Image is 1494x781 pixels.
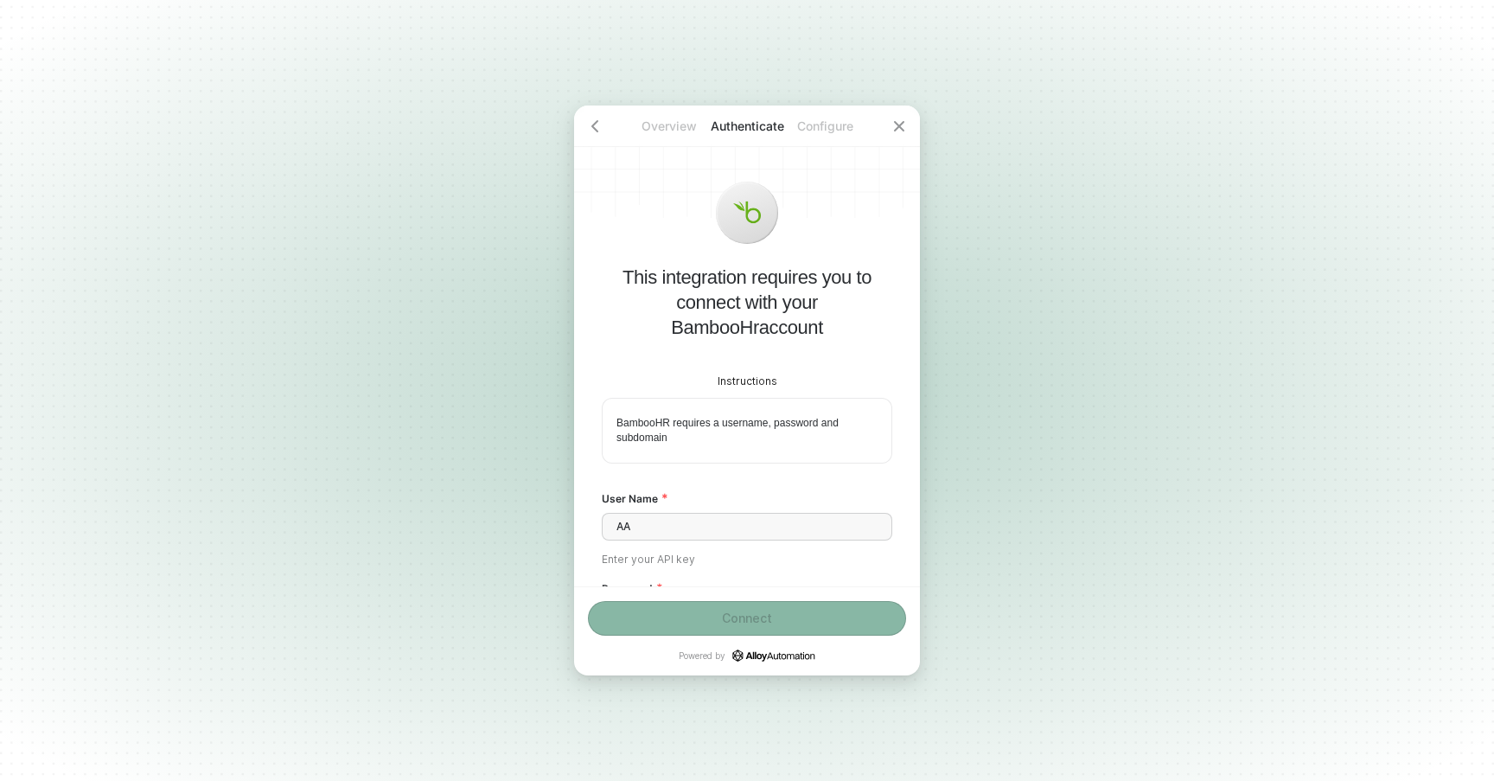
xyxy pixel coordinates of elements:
[602,513,892,541] input: User Name
[602,374,892,389] div: Instructions
[630,118,708,135] p: Overview
[588,119,602,133] span: icon-arrow-left
[733,199,761,227] img: icon
[602,581,892,596] label: Password
[708,118,786,135] p: Authenticate
[602,553,892,567] div: Enter your API key
[602,491,892,506] label: User Name
[588,601,906,636] button: Connect
[786,118,864,135] p: Configure
[892,119,906,133] span: icon-close
[679,650,815,662] p: Powered by
[616,416,878,445] p: BambooHR requires a username, password and subdomain
[602,265,892,340] p: This integration requires you to connect with your BambooHr account
[732,650,815,662] a: icon-success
